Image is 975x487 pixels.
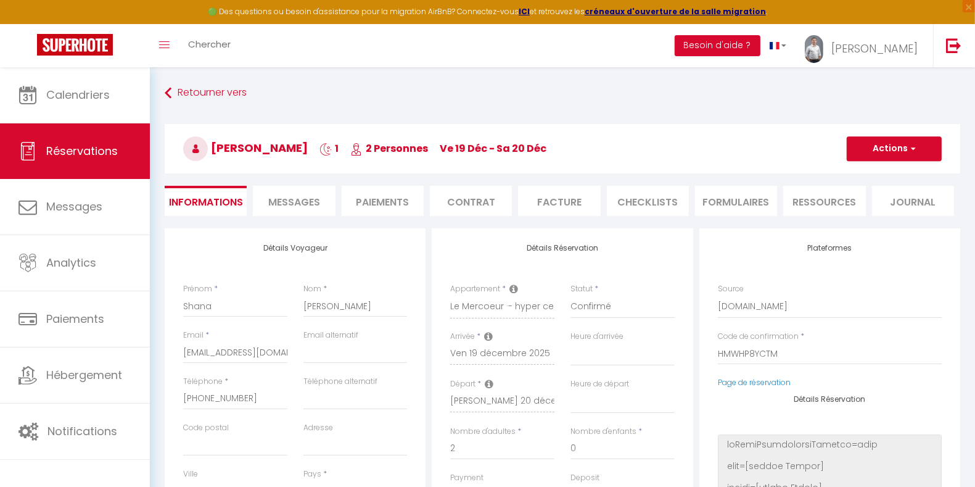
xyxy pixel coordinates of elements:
span: Analytics [46,255,96,270]
label: Payment [450,472,483,484]
label: Téléphone alternatif [303,376,377,388]
li: Informations [165,186,247,216]
li: Contrat [430,186,512,216]
li: CHECKLISTS [607,186,689,216]
label: Source [718,283,744,295]
span: 1 [319,141,339,156]
span: Calendriers [46,87,110,102]
label: Adresse [303,422,333,434]
label: Email alternatif [303,330,358,341]
button: Ouvrir le widget de chat LiveChat [10,5,47,42]
li: Paiements [342,186,424,216]
a: ... [PERSON_NAME] [796,24,933,67]
label: Heure de départ [570,378,629,390]
h4: Détails Réservation [718,395,942,404]
label: Nombre d'adultes [450,426,516,438]
span: Chercher [188,38,231,51]
span: Messages [46,199,102,214]
li: Journal [872,186,954,216]
img: Super Booking [37,34,113,56]
span: Paiements [46,311,104,327]
span: 2 Personnes [350,141,428,156]
a: Chercher [179,24,240,67]
label: Nom [303,283,321,295]
label: Départ [450,378,475,390]
label: Code postal [183,422,229,434]
img: logout [946,38,961,53]
label: Email [183,330,204,341]
h4: Plateformes [718,244,942,252]
a: Page de réservation [718,377,791,388]
h4: Détails Réservation [450,244,674,252]
label: Nombre d'enfants [570,426,636,438]
label: Arrivée [450,331,475,343]
button: Besoin d'aide ? [675,35,760,56]
li: FORMULAIRES [695,186,777,216]
span: Messages [268,195,320,209]
label: Code de confirmation [718,331,799,343]
span: ve 19 Déc - sa 20 Déc [440,141,546,156]
span: Notifications [47,423,117,439]
label: Prénom [183,283,212,295]
h4: Détails Voyageur [183,244,407,252]
li: Ressources [783,186,865,216]
label: Appartement [450,283,500,295]
span: Réservations [46,143,118,159]
span: [PERSON_NAME] [183,140,308,156]
label: Téléphone [183,376,223,388]
label: Statut [570,283,593,295]
label: Ville [183,468,198,480]
button: Actions [847,136,942,161]
a: Retourner vers [165,82,960,104]
span: Hébergement [46,367,122,383]
a: ICI [519,6,530,17]
label: Pays [303,468,321,480]
label: Heure d'arrivée [570,331,623,343]
img: ... [805,35,823,63]
label: Deposit [570,472,599,484]
iframe: Chat [923,431,966,478]
a: créneaux d'ouverture de la salle migration [585,6,766,17]
li: Facture [518,186,600,216]
span: [PERSON_NAME] [831,41,918,56]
